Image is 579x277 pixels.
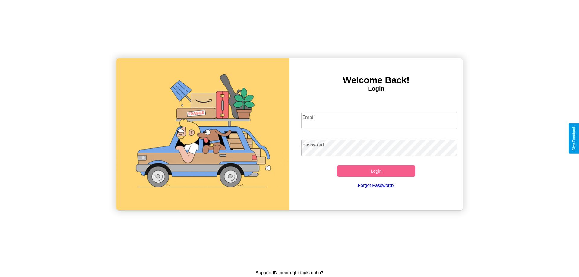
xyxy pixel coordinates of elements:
[289,85,463,92] h4: Login
[298,177,454,194] a: Forgot Password?
[337,165,415,177] button: Login
[572,126,576,151] div: Give Feedback
[255,269,323,277] p: Support ID: meormghtdaukzoohn7
[116,58,289,210] img: gif
[289,75,463,85] h3: Welcome Back!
